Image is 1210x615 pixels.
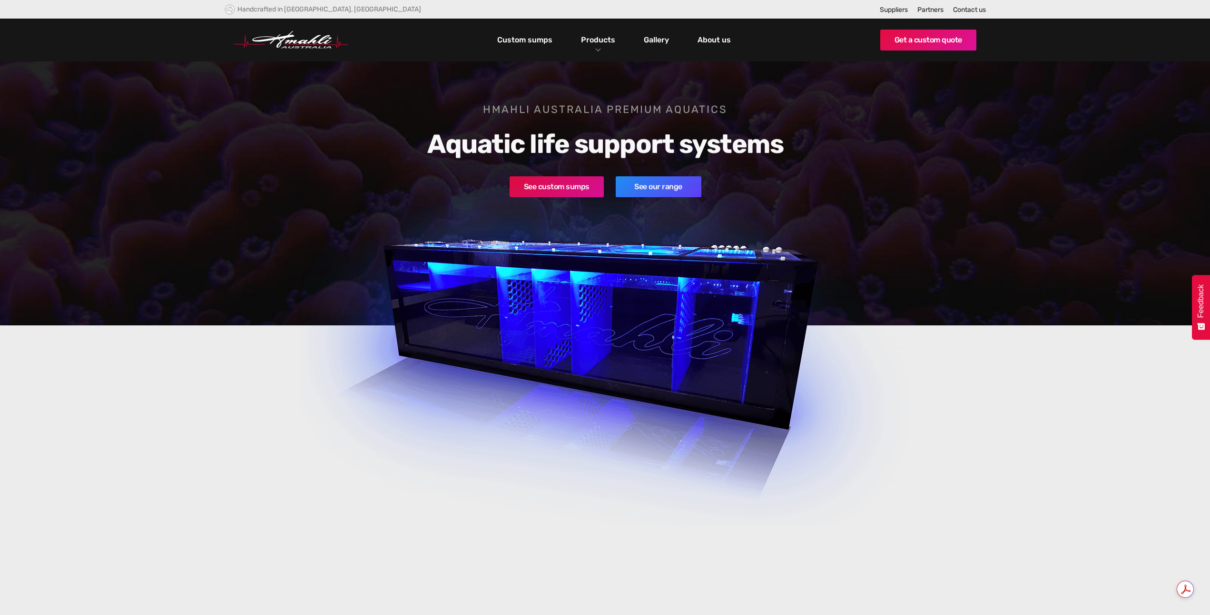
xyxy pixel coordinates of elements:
img: Hmahli Australia Logo [234,31,348,49]
a: Gallery [641,32,671,48]
a: See our range [615,176,701,197]
a: Partners [917,6,944,14]
a: Products [579,33,618,47]
img: Hmahli custom acrylic sump [301,140,910,525]
a: Suppliers [880,6,908,14]
a: Custom sumps [495,32,555,48]
button: Feedback - Show survey [1192,275,1210,340]
a: About us [695,32,733,48]
h1: Hmahli Australia premium aquatics [359,102,851,117]
a: See custom sumps [509,176,603,197]
div: Products [574,19,622,61]
h2: Aquatic life support systems [359,129,851,160]
span: Feedback [1197,284,1205,318]
a: Get a custom quote [880,30,976,50]
a: home [234,31,348,49]
div: Handcrafted in [GEOGRAPHIC_DATA], [GEOGRAPHIC_DATA] [237,5,421,13]
a: Contact us [953,6,986,14]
